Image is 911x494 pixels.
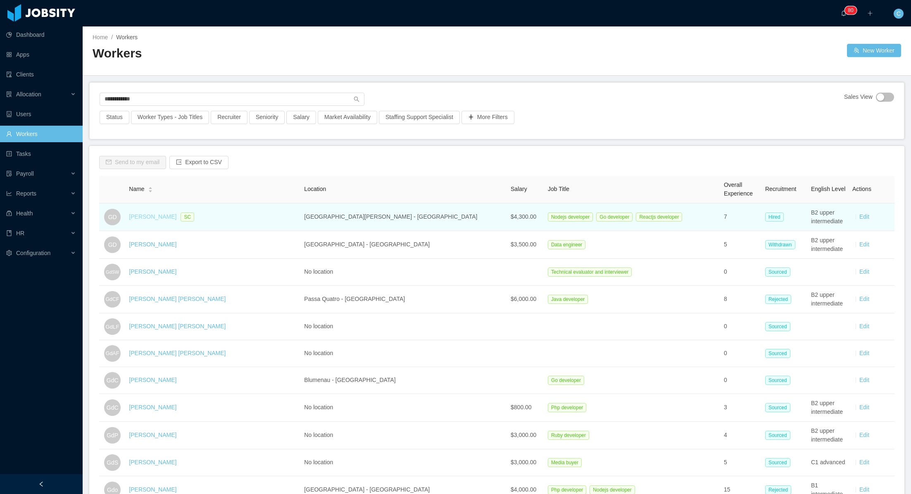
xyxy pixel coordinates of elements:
a: Sourced [765,432,794,438]
a: Edit [859,213,869,220]
i: icon: caret-up [148,186,152,189]
div: Sort [148,186,153,191]
a: icon: userWorkers [6,126,76,142]
span: SC [181,212,194,222]
td: 4 [721,422,762,449]
td: B2 upper intermediate [808,286,849,313]
span: Sales View [844,93,873,102]
span: Allocation [16,91,41,98]
span: Sourced [765,431,790,440]
i: icon: solution [6,91,12,97]
i: icon: book [6,230,12,236]
span: Php developer [548,403,586,412]
td: Blumenau - [GEOGRAPHIC_DATA] [301,367,507,394]
a: Edit [859,432,869,438]
a: [PERSON_NAME] [129,432,176,438]
span: $4,300.00 [511,213,536,220]
td: 5 [721,449,762,476]
h2: Workers [93,45,497,62]
span: Sourced [765,376,790,385]
span: Go developer [596,212,633,222]
td: 0 [721,340,762,367]
span: $3,500.00 [511,241,536,248]
span: $6,000.00 [511,296,536,302]
span: GdCF [106,292,119,307]
a: [PERSON_NAME] [PERSON_NAME] [129,296,226,302]
a: [PERSON_NAME] [129,268,176,275]
a: Hired [765,213,787,220]
button: Salary [286,111,316,124]
span: GdP [107,427,118,444]
span: Data engineer [548,240,585,249]
a: [PERSON_NAME] [129,486,176,493]
a: [PERSON_NAME] [129,213,176,220]
span: Workers [116,34,138,41]
a: Edit [859,241,869,248]
a: [PERSON_NAME] [129,377,176,383]
i: icon: caret-down [148,189,152,191]
a: Edit [859,486,869,493]
a: [PERSON_NAME] [PERSON_NAME] [129,350,226,356]
td: 0 [721,367,762,394]
span: HR [16,230,24,236]
span: GD [108,236,117,253]
span: Nodejs developer [548,212,593,222]
td: 3 [721,394,762,422]
a: Withdrawn [765,241,799,248]
i: icon: search [354,96,359,102]
span: Sourced [765,403,790,412]
span: Actions [852,186,871,192]
td: No location [301,313,507,340]
button: icon: exportExport to CSV [169,156,228,169]
button: Seniority [249,111,285,124]
p: 0 [851,6,854,14]
a: Edit [859,377,869,383]
td: 7 [721,203,762,231]
a: Edit [859,268,869,275]
a: Home [93,34,108,41]
span: GD [108,209,117,225]
span: Reports [16,190,36,197]
button: icon: usergroup-addNew Worker [847,44,901,57]
span: Java developer [548,295,588,304]
a: [PERSON_NAME] [129,241,176,248]
a: Sourced [765,404,794,410]
i: icon: bell [841,10,847,16]
span: GdC [107,399,119,416]
span: Rejected [765,295,791,304]
span: Name [129,185,144,193]
span: Sourced [765,458,790,467]
td: B2 upper intermediate [808,203,849,231]
span: Job Title [548,186,569,192]
td: 0 [721,259,762,286]
a: Edit [859,323,869,329]
span: Overall Experience [724,181,753,197]
a: Sourced [765,377,794,383]
a: icon: profileTasks [6,146,76,162]
button: Staffing Support Specialist [379,111,460,124]
td: [GEOGRAPHIC_DATA] - [GEOGRAPHIC_DATA] [301,231,507,259]
td: B2 upper intermediate [808,394,849,422]
span: Recruitment [765,186,796,192]
a: [PERSON_NAME] [129,404,176,410]
a: Rejected [765,296,794,302]
span: Salary [511,186,527,192]
span: Sourced [765,349,790,358]
button: Market Availability [318,111,377,124]
span: Reactjs developer [636,212,682,222]
span: Withdrawn [765,240,795,249]
i: icon: file-protect [6,171,12,177]
button: Recruiter [211,111,247,124]
td: 5 [721,231,762,259]
a: [PERSON_NAME] [129,459,176,465]
span: Configuration [16,250,50,256]
span: / [111,34,113,41]
td: No location [301,449,507,476]
i: icon: plus [867,10,873,16]
span: $800.00 [511,404,532,410]
span: Payroll [16,170,34,177]
td: [GEOGRAPHIC_DATA][PERSON_NAME] - [GEOGRAPHIC_DATA] [301,203,507,231]
button: icon: plusMore Filters [461,111,514,124]
td: C1 advanced [808,449,849,476]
